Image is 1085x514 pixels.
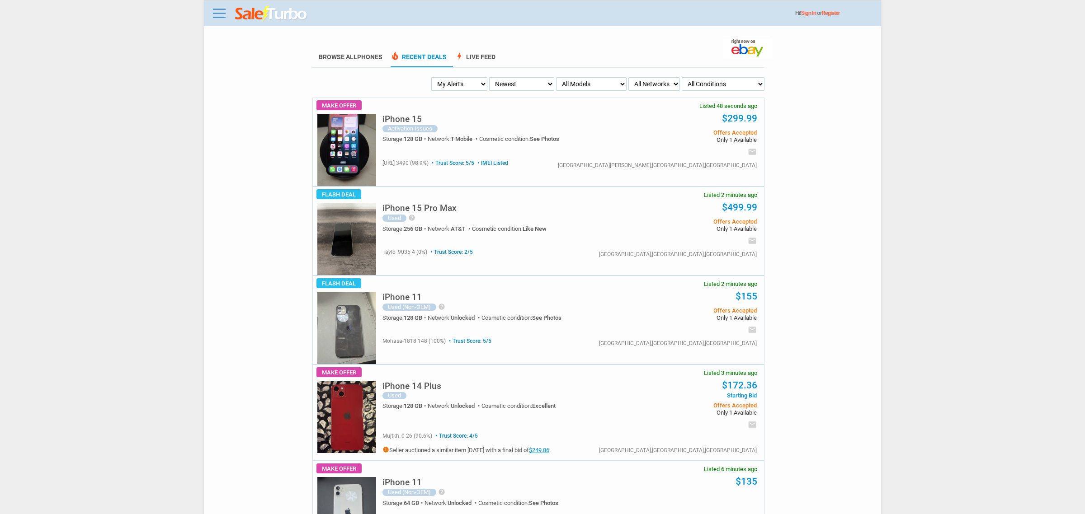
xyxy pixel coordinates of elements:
div: Storage: [382,136,428,142]
a: iPhone 15 Pro Max [382,206,457,212]
div: Used [382,215,406,222]
img: s-l225.jpg [317,114,376,186]
a: iPhone 15 [382,117,422,123]
div: Storage: [382,226,428,232]
span: Like New [523,225,547,232]
span: See Photos [530,136,559,142]
span: 128 GB [404,314,422,321]
span: Hi! [795,10,801,16]
span: Only 1 Available [621,315,757,321]
span: bolt [455,51,464,61]
a: iPhone 14 Plus [382,383,441,390]
h5: iPhone 14 Plus [382,382,441,390]
span: Unlocked [448,500,472,506]
span: mohasa-1818 148 (100%) [382,338,446,344]
i: help [408,214,415,221]
span: Trust Score: 5/5 [447,338,491,344]
div: Used (Non-OEM) [382,489,436,496]
a: iPhone 11 [382,480,422,486]
div: [GEOGRAPHIC_DATA],[GEOGRAPHIC_DATA],[GEOGRAPHIC_DATA] [599,448,757,453]
span: Only 1 Available [621,226,757,232]
h5: iPhone 15 [382,115,422,123]
a: local_fire_departmentRecent Deals [391,53,447,67]
img: s-l225.jpg [317,292,376,364]
i: email [748,420,757,429]
span: 64 GB [404,500,419,506]
div: Storage: [382,403,428,409]
span: Trust Score: 4/5 [434,433,478,439]
div: Used (Non-OEM) [382,304,436,311]
span: mujtkh_0 26 (90.6%) [382,433,432,439]
div: [GEOGRAPHIC_DATA],[GEOGRAPHIC_DATA],[GEOGRAPHIC_DATA] [599,341,757,346]
div: Network: [425,500,478,506]
span: Offers Accepted [621,308,757,313]
span: Excellent [532,402,556,409]
i: email [748,325,757,334]
h5: Seller auctioned a similar item [DATE] with a final bid of . [382,446,551,453]
a: Register [821,10,840,16]
div: Cosmetic condition: [481,315,561,321]
span: Listed 2 minutes ago [704,192,757,198]
i: info [382,446,389,453]
span: local_fire_department [391,51,400,61]
a: iPhone 11 [382,294,422,301]
div: Network: [428,136,479,142]
a: Sign In [801,10,816,16]
div: Cosmetic condition: [479,136,559,142]
span: Flash Deal [316,278,361,288]
span: Listed 48 seconds ago [699,103,757,109]
span: Make Offer [316,367,362,377]
img: s-l225.jpg [317,381,376,453]
span: Only 1 Available [621,410,757,416]
h5: iPhone 15 Pro Max [382,204,457,212]
a: $135 [736,476,757,487]
a: $299.99 [722,113,757,124]
span: T-Mobile [451,136,472,142]
span: Listed 6 minutes ago [704,466,757,472]
span: See Photos [532,314,561,321]
i: help [438,488,445,495]
div: Cosmetic condition: [478,500,558,506]
span: or [817,10,840,16]
span: Flash Deal [316,189,361,199]
span: Unlocked [451,314,475,321]
div: Network: [428,315,481,321]
span: Trust Score: 5/5 [430,160,474,166]
span: 128 GB [404,402,422,409]
span: Offers Accepted [621,130,757,136]
span: Trust Score: 2/5 [429,249,473,255]
div: Activation Issues [382,125,438,132]
div: [GEOGRAPHIC_DATA][PERSON_NAME],[GEOGRAPHIC_DATA],[GEOGRAPHIC_DATA] [558,163,757,168]
h5: iPhone 11 [382,478,422,486]
a: boltLive Feed [455,53,495,67]
span: Listed 2 minutes ago [704,281,757,287]
img: saleturbo.com - Online Deals and Discount Coupons [235,6,308,22]
span: 128 GB [404,136,422,142]
a: $249.86 [529,447,549,453]
div: Storage: [382,315,428,321]
span: Make Offer [316,463,362,473]
a: $499.99 [722,202,757,213]
span: Listed 3 minutes ago [704,370,757,376]
img: s-l225.jpg [317,203,376,275]
div: Cosmetic condition: [481,403,556,409]
i: email [748,147,757,156]
span: AT&T [451,225,465,232]
i: help [438,303,445,310]
div: Storage: [382,500,425,506]
span: Phones [357,53,382,61]
span: 256 GB [404,225,422,232]
h5: iPhone 11 [382,293,422,301]
span: Starting Bid [621,393,757,398]
i: email [748,236,757,245]
div: Used [382,392,406,399]
a: Browse AllPhones [319,53,382,61]
div: Cosmetic condition: [472,226,547,232]
div: [GEOGRAPHIC_DATA],[GEOGRAPHIC_DATA],[GEOGRAPHIC_DATA] [599,252,757,257]
div: Network: [428,403,481,409]
span: Offers Accepted [621,219,757,224]
span: [URL] 3490 (98.9%) [382,160,429,166]
a: $155 [736,291,757,302]
span: Offers Accepted [621,402,757,408]
span: See Photos [529,500,558,506]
